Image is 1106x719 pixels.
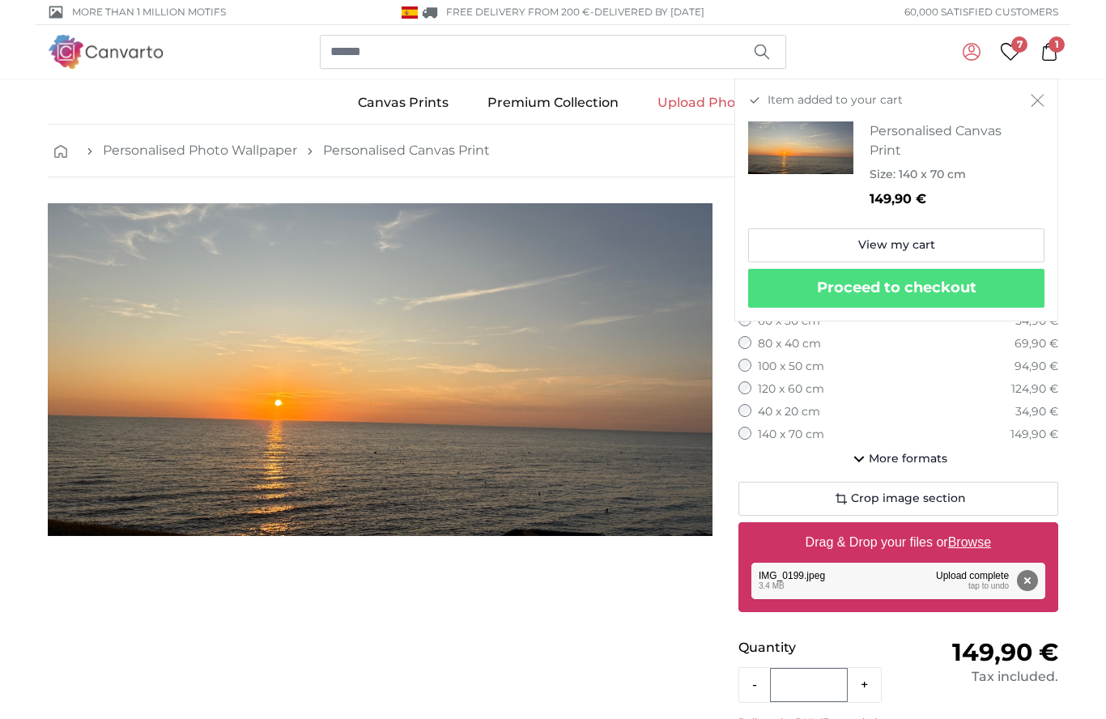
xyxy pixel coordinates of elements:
[1011,381,1058,398] div: 124,90 €
[948,535,991,549] u: Browse
[738,482,1058,516] button: Crop image section
[851,491,966,507] span: Crop image section
[734,79,1058,321] div: Item added to your cart
[768,92,903,108] span: Item added to your cart
[594,6,704,18] span: Delivered by [DATE]
[738,638,898,657] p: Quantity
[748,121,853,174] img: personalised-canvas-print
[323,141,490,160] a: Personalised Canvas Print
[590,6,704,18] span: -
[870,121,1032,160] h3: Personalised Canvas Print
[748,269,1044,308] button: Proceed to checkout
[758,404,820,420] label: 40 x 20 cm
[1015,313,1058,330] div: 54,90 €
[1015,359,1058,375] div: 94,90 €
[739,669,770,701] button: -
[758,313,820,330] label: 60 x 30 cm
[952,637,1058,667] span: 149,90 €
[103,141,297,160] a: Personalised Photo Wallpaper
[738,443,1058,475] button: More formats
[338,82,468,124] a: Canvas Prints
[1015,404,1058,420] div: 34,90 €
[1049,36,1065,53] span: 1
[758,427,824,443] label: 140 x 70 cm
[899,167,966,181] span: 140 x 70 cm
[848,669,881,701] button: +
[1010,427,1058,443] div: 149,90 €
[446,6,590,18] span: FREE delivery from 200 €
[468,82,638,124] a: Premium Collection
[904,5,1058,19] span: 60,000 satisfied customers
[758,336,821,352] label: 80 x 40 cm
[72,5,226,19] span: More than 1 million motifs
[402,6,418,19] img: Spain
[638,82,768,124] a: Upload Photo
[869,451,947,467] span: More formats
[1015,336,1058,352] div: 69,90 €
[48,203,713,536] div: 1 of 1
[758,359,824,375] label: 100 x 50 cm
[758,381,824,398] label: 120 x 60 cm
[899,667,1058,687] div: Tax included.
[48,203,713,536] img: personalised-canvas-print
[870,189,1032,209] p: 149,90 €
[48,35,164,68] img: Canvarto
[1031,92,1044,108] button: Close
[748,228,1044,262] a: View my cart
[799,526,998,559] label: Drag & Drop your files or
[870,167,895,181] span: Size:
[48,125,1058,177] nav: breadcrumbs
[1011,36,1027,53] span: 7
